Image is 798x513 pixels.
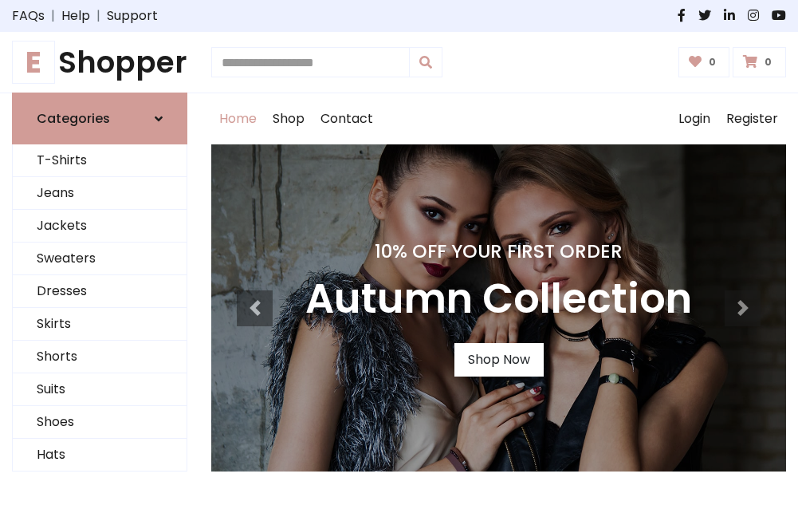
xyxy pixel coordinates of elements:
[12,45,187,80] h1: Shopper
[670,93,718,144] a: Login
[13,308,187,341] a: Skirts
[733,47,786,77] a: 0
[13,439,187,472] a: Hats
[12,6,45,26] a: FAQs
[13,275,187,308] a: Dresses
[454,343,544,377] a: Shop Now
[90,6,107,26] span: |
[13,341,187,373] a: Shorts
[12,45,187,80] a: EShopper
[705,55,720,69] span: 0
[61,6,90,26] a: Help
[107,6,158,26] a: Support
[761,55,776,69] span: 0
[37,111,110,126] h6: Categories
[13,210,187,243] a: Jackets
[313,93,381,144] a: Contact
[305,240,692,262] h4: 10% Off Your First Order
[211,93,265,144] a: Home
[305,275,692,324] h3: Autumn Collection
[13,406,187,439] a: Shoes
[13,373,187,406] a: Suits
[265,93,313,144] a: Shop
[718,93,786,144] a: Register
[12,93,187,144] a: Categories
[12,41,55,84] span: E
[678,47,730,77] a: 0
[13,243,187,275] a: Sweaters
[13,177,187,210] a: Jeans
[13,144,187,177] a: T-Shirts
[45,6,61,26] span: |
